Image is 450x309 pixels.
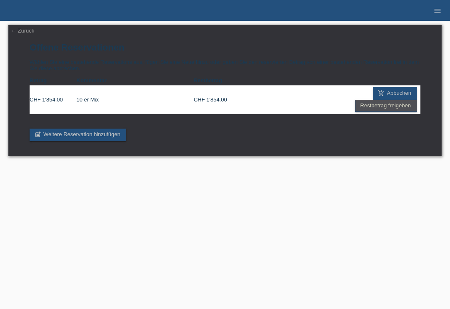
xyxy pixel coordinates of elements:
[429,8,446,13] a: menu
[30,42,420,53] h1: Offene Reservationen
[194,86,241,114] td: CHF 1'854.00
[8,25,442,156] div: Wählen Sie eine bestehende Reservations aus, fügen Sie eine Neue hinzu oder geben Sie den reservi...
[77,76,194,86] th: Kommentar
[378,90,385,96] i: add_shopping_cart
[35,131,41,138] i: post_add
[77,86,194,114] td: 10 er Mix
[373,87,417,100] a: add_shopping_cartAbbuchen
[30,129,126,141] a: post_addWeitere Reservation hinzufügen
[355,100,417,112] a: Restbetrag freigeben
[433,7,442,15] i: menu
[194,76,241,86] th: Restbetrag
[30,76,77,86] th: Betrag
[30,86,77,114] td: CHF 1'854.00
[11,28,34,34] a: ← Zurück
